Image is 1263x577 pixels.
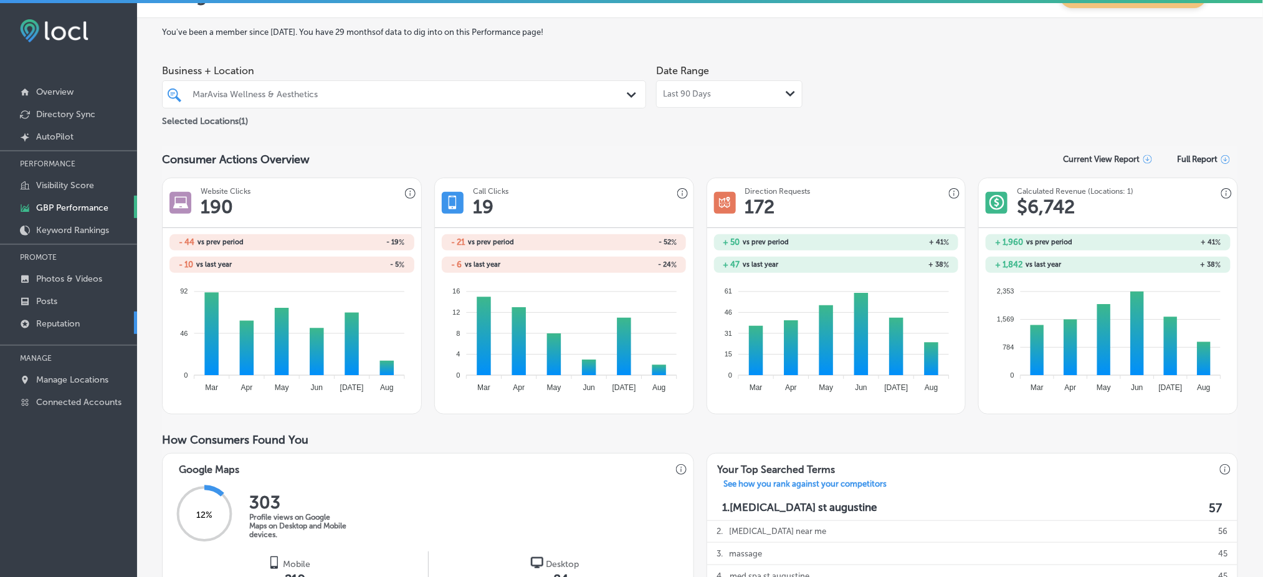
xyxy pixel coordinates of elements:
span: vs last year [743,261,779,268]
tspan: May [1097,383,1112,392]
h2: + 38 [1108,260,1221,269]
p: Manage Locations [36,374,108,385]
p: Overview [36,87,74,97]
span: vs last year [465,261,500,268]
tspan: May [547,383,561,392]
p: Keyword Rankings [36,225,109,236]
tspan: Apr [1065,383,1077,392]
p: Profile views on Google Maps on Desktop and Mobile devices. [249,513,349,539]
tspan: 46 [725,308,732,316]
tspan: Apr [241,383,253,392]
tspan: May [275,383,289,392]
h2: + 41 [1108,238,1221,247]
tspan: Apr [785,383,797,392]
span: vs prev period [743,239,789,246]
a: See how you rank against your competitors [713,479,897,492]
tspan: 0 [184,371,188,379]
h2: - 44 [179,237,194,247]
tspan: 92 [180,287,188,295]
tspan: May [819,383,833,392]
label: You've been a member since [DATE] . You have 29 months of data to dig into on this Performance page! [162,27,1238,37]
h2: - 10 [179,260,193,269]
tspan: 0 [1011,371,1014,379]
h2: - 6 [451,260,462,269]
h3: Your Top Searched Terms [707,454,845,479]
tspan: 0 [728,371,732,379]
tspan: 0 [456,371,460,379]
tspan: 31 [725,330,732,337]
p: [MEDICAL_DATA] near me [729,520,826,542]
p: Visibility Score [36,180,94,191]
tspan: 12 [452,308,460,316]
tspan: 61 [725,287,732,295]
span: Mobile [283,559,310,570]
h2: + 41 [836,238,949,247]
tspan: Jun [855,383,867,392]
span: % [399,260,405,269]
h2: + 1,842 [995,260,1022,269]
p: AutoPilot [36,131,74,142]
h2: - 24 [564,260,677,269]
span: % [1216,238,1221,247]
tspan: 8 [456,330,460,337]
p: GBP Performance [36,203,108,213]
tspan: Aug [1198,383,1211,392]
p: Posts [36,296,57,307]
tspan: Jun [311,383,323,392]
tspan: 1,569 [998,315,1015,323]
tspan: [DATE] [340,383,364,392]
tspan: Mar [477,383,490,392]
tspan: 16 [452,287,460,295]
span: vs last year [1026,261,1061,268]
p: 2 . [717,520,723,542]
h2: + 47 [723,260,740,269]
h2: - 21 [451,237,465,247]
span: Business + Location [162,65,646,77]
span: vs prev period [1026,239,1072,246]
tspan: Mar [1031,383,1044,392]
h1: 172 [745,196,775,218]
span: vs prev period [468,239,514,246]
span: Desktop [546,559,579,570]
h3: Website Clicks [201,187,250,196]
span: % [1216,260,1221,269]
tspan: Apr [513,383,525,392]
span: % [943,260,949,269]
tspan: 46 [180,330,188,337]
tspan: Mar [750,383,763,392]
p: Photos & Videos [36,274,102,284]
h3: Google Maps [169,454,249,479]
p: Reputation [36,318,80,329]
h2: - 19 [292,238,404,247]
span: % [399,238,405,247]
span: vs last year [196,261,232,268]
span: Last 90 Days [663,89,711,99]
h3: Calculated Revenue (Locations: 1) [1017,187,1133,196]
p: 1. [MEDICAL_DATA] st augustine [722,501,877,515]
p: massage [729,543,762,565]
h1: 19 [473,196,493,218]
p: Selected Locations ( 1 ) [162,111,248,126]
h2: + 1,960 [995,237,1023,247]
p: Directory Sync [36,109,95,120]
h2: + 38 [836,260,949,269]
span: How Consumers Found You [162,433,308,447]
h2: - 52 [564,238,677,247]
p: Connected Accounts [36,397,122,408]
span: % [671,260,677,269]
span: Full Report [1178,155,1218,164]
tspan: Aug [925,383,938,392]
label: Date Range [656,65,709,77]
p: 3 . [717,543,723,565]
h1: 190 [201,196,233,218]
tspan: [DATE] [884,383,908,392]
span: vs prev period [198,239,244,246]
tspan: Aug [380,383,393,392]
tspan: 4 [456,350,460,358]
tspan: 15 [725,350,732,358]
span: Consumer Actions Overview [162,153,310,166]
tspan: 784 [1003,343,1014,351]
div: MarAvisa Wellness & Aesthetics [193,89,628,100]
img: fda3e92497d09a02dc62c9cd864e3231.png [20,19,88,42]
